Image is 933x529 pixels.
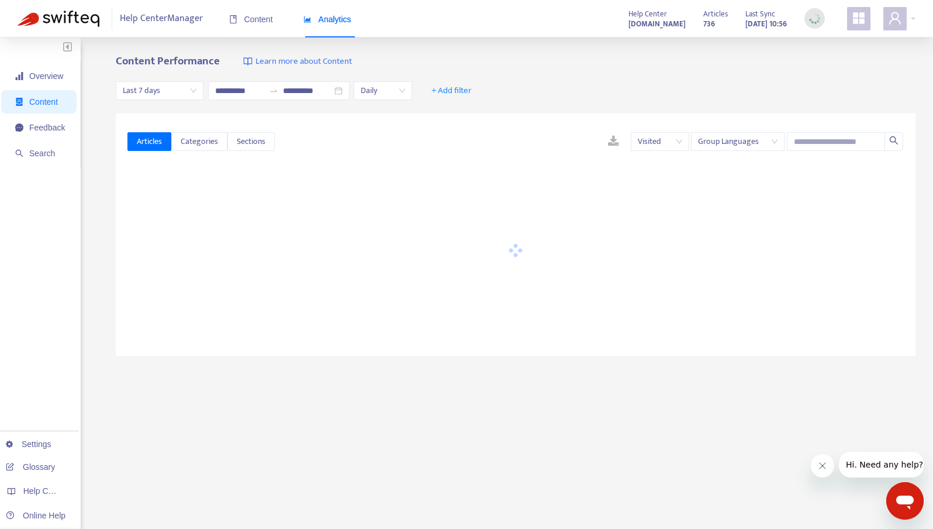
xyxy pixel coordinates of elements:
span: Articles [137,135,162,148]
span: Sections [237,135,265,148]
span: Help Center Manager [120,8,203,30]
iframe: Close message [811,454,834,478]
img: image-link [243,57,253,66]
span: search [15,149,23,157]
a: Learn more about Content [243,55,352,68]
span: Help Centers [23,486,71,496]
span: Visited [638,133,682,150]
span: Group Languages [698,133,777,150]
span: Last Sync [745,8,775,20]
iframe: Button to launch messaging window [886,482,924,520]
span: Analytics [303,15,351,24]
span: search [889,136,899,145]
span: Learn more about Content [255,55,352,68]
button: Sections [227,132,275,151]
span: Overview [29,71,63,81]
span: Articles [703,8,728,20]
strong: 736 [703,18,715,30]
img: sync_loading.0b5143dde30e3a21642e.gif [807,11,822,26]
a: Glossary [6,462,55,472]
button: Articles [127,132,171,151]
img: Swifteq [18,11,99,27]
button: Categories [171,132,227,151]
span: message [15,123,23,132]
a: [DOMAIN_NAME] [628,17,686,30]
span: book [229,15,237,23]
span: Last 7 days [123,82,196,99]
span: Categories [181,135,218,148]
span: swap-right [269,86,278,95]
span: container [15,98,23,106]
span: Feedback [29,123,65,132]
span: Search [29,149,55,158]
a: Online Help [6,511,65,520]
iframe: Message from company [839,452,924,478]
button: + Add filter [423,81,481,100]
strong: [DOMAIN_NAME] [628,18,686,30]
span: to [269,86,278,95]
span: Content [29,97,58,107]
span: appstore [852,11,866,25]
span: signal [15,72,23,80]
span: + Add filter [431,84,472,98]
a: Settings [6,439,51,449]
b: Content Performance [116,52,220,70]
span: area-chart [303,15,312,23]
span: Content [229,15,273,24]
strong: [DATE] 10:56 [745,18,787,30]
span: user [888,11,902,25]
span: Help Center [628,8,667,20]
span: Daily [361,82,405,99]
